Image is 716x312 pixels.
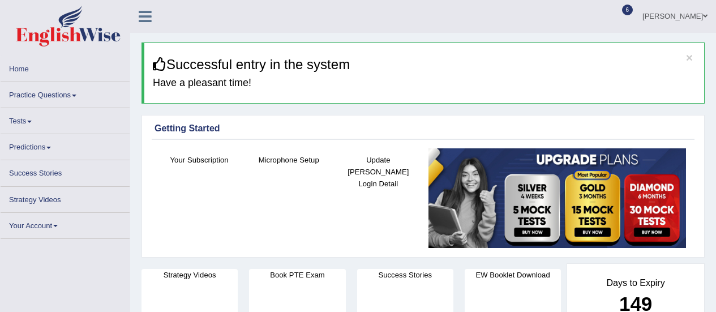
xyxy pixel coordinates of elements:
[155,122,692,135] div: Getting Started
[622,5,633,15] span: 6
[1,56,130,78] a: Home
[357,269,453,281] h4: Success Stories
[1,160,130,182] a: Success Stories
[686,52,693,63] button: ×
[580,278,692,288] h4: Days to Expiry
[1,187,130,209] a: Strategy Videos
[1,82,130,104] a: Practice Questions
[1,134,130,156] a: Predictions
[142,269,238,281] h4: Strategy Videos
[1,213,130,235] a: Your Account
[153,57,696,72] h3: Successful entry in the system
[465,269,561,281] h4: EW Booklet Download
[249,269,345,281] h4: Book PTE Exam
[428,148,686,248] img: small5.jpg
[1,108,130,130] a: Tests
[153,78,696,89] h4: Have a pleasant time!
[160,154,238,166] h4: Your Subscription
[250,154,328,166] h4: Microphone Setup
[339,154,417,190] h4: Update [PERSON_NAME] Login Detail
